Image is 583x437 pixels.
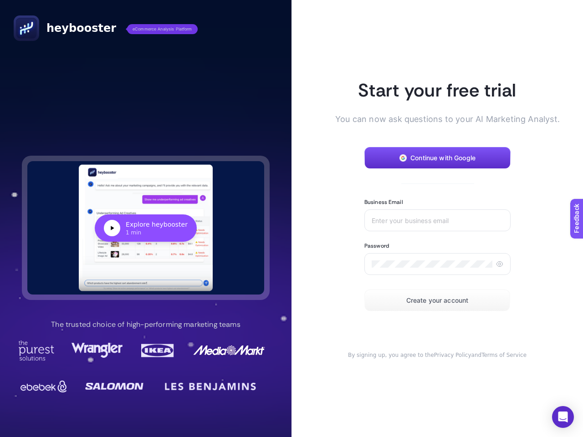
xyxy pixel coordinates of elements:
[18,340,55,361] img: Purest
[159,376,261,397] img: LesBenjamin
[406,297,469,304] span: Create your account
[364,290,510,311] button: Create your account
[335,351,539,359] div: and
[51,319,240,330] p: The trusted choice of high-performing marketing teams
[372,217,503,224] input: Enter your business email
[481,352,527,358] a: Terms of Service
[139,340,176,361] img: Ikea
[193,340,266,361] img: MediaMarkt
[410,154,476,162] span: Continue with Google
[364,242,389,249] label: Password
[434,352,471,358] a: Privacy Policy
[364,147,511,169] button: Continue with Google
[335,113,539,125] p: You can now ask questions to your AI Marketing Analyst.
[127,24,198,34] span: eCommerce Analysis Platform
[348,352,434,358] span: By signing up, you agree to the
[5,3,35,10] span: Feedback
[364,198,403,206] label: Business Email
[46,21,116,36] span: heybooster
[126,229,188,236] div: 1 min
[126,220,188,229] div: Explore heybooster
[552,406,574,428] div: Open Intercom Messenger
[335,78,539,102] h1: Start your free trial
[18,377,69,396] img: Ebebek
[27,161,264,295] button: Explore heybooster1 min
[85,377,143,396] img: Salomon
[72,340,123,361] img: Wrangler
[14,15,198,41] a: heyboostereCommerce Analysis Platform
